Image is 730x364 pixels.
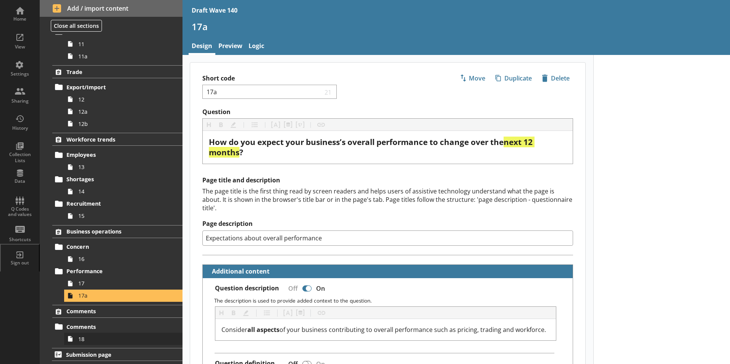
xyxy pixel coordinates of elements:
[64,333,182,345] a: 18
[202,220,573,228] label: Page description
[66,351,160,358] span: Submission page
[78,53,163,60] span: 11a
[56,265,182,302] li: Performance1717a
[56,321,182,345] li: Comments18
[78,40,163,48] span: 11
[202,176,573,184] h2: Page title and description
[52,241,182,253] a: Concern
[239,147,243,158] span: ?
[492,72,535,84] span: Duplicate
[52,265,182,277] a: Performance
[209,137,535,158] span: next 12 months
[313,282,331,295] div: On
[56,241,182,265] li: Concern16
[52,133,182,146] a: Workforce trends
[492,72,535,85] button: Duplicate
[78,335,163,343] span: 18
[78,292,163,299] span: 17a
[64,50,182,62] a: 11a
[202,108,573,116] label: Question
[66,84,160,91] span: Export/Import
[56,81,182,130] li: Export/Import1212a12b
[214,297,567,304] p: The description is used to provide added context to the question.
[78,280,163,287] span: 17
[215,39,245,55] a: Preview
[6,71,33,77] div: Settings
[456,72,489,85] button: Move
[64,253,182,265] a: 16
[202,74,388,82] label: Short code
[539,72,573,84] span: Delete
[282,282,301,295] div: Off
[52,305,182,318] a: Comments
[192,21,721,32] h1: 17a
[192,6,237,14] div: Draft Wave 140
[6,16,33,22] div: Home
[66,308,160,315] span: Comments
[64,38,182,50] a: 11
[52,65,182,78] a: Trade
[56,173,182,198] li: Shortages14
[40,65,182,130] li: TradeExport/Import1212a12b
[51,20,102,32] button: Close all sections
[52,149,182,161] a: Employees
[6,260,33,266] div: Sign out
[52,198,182,210] a: Recruitment
[6,151,33,163] div: Collection Lists
[457,72,488,84] span: Move
[66,68,160,76] span: Trade
[40,225,182,302] li: Business operationsConcern16Performance1717a
[78,108,163,115] span: 12a
[64,277,182,290] a: 17
[52,81,182,93] a: Export/Import
[56,149,182,173] li: Employees13
[538,72,573,85] button: Delete
[53,4,170,13] span: Add / import content
[66,243,160,250] span: Concern
[78,255,163,263] span: 16
[6,178,33,184] div: Data
[206,265,271,278] button: Additional content
[66,228,160,235] span: Business operations
[66,136,160,143] span: Workforce trends
[279,325,546,334] span: of your business contributing to overall performance such as pricing, trading and workforce.
[209,137,567,158] div: Question
[56,198,182,222] li: Recruitment15
[64,185,182,198] a: 14
[52,321,182,333] a: Comments
[52,225,182,238] a: Business operations
[209,137,504,147] span: How do you expect your business’s overall performance to change over the
[78,163,163,171] span: 13
[66,151,160,158] span: Employees
[40,133,182,222] li: Workforce trendsEmployees13Shortages14Recruitment15
[78,120,163,127] span: 12b
[6,206,33,217] div: Q Codes and values
[40,305,182,345] li: CommentsComments18
[64,210,182,222] a: 15
[78,188,163,195] span: 14
[323,88,334,95] span: 21
[64,93,182,105] a: 12
[66,267,160,275] span: Performance
[189,39,215,55] a: Design
[66,176,160,183] span: Shortages
[78,212,163,219] span: 15
[64,161,182,173] a: 13
[66,323,160,330] span: Comments
[56,26,182,62] li: GSC1111a
[221,325,247,334] span: Consider
[64,105,182,118] a: 12a
[78,96,163,103] span: 12
[6,44,33,50] div: View
[6,98,33,104] div: Sharing
[64,290,182,302] a: 17a
[6,125,33,131] div: History
[52,348,182,361] a: Submission page
[245,39,267,55] a: Logic
[6,237,33,243] div: Shortcuts
[64,118,182,130] a: 12b
[215,284,279,292] label: Question description
[52,173,182,185] a: Shortages
[66,200,160,207] span: Recruitment
[247,325,279,334] span: all aspects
